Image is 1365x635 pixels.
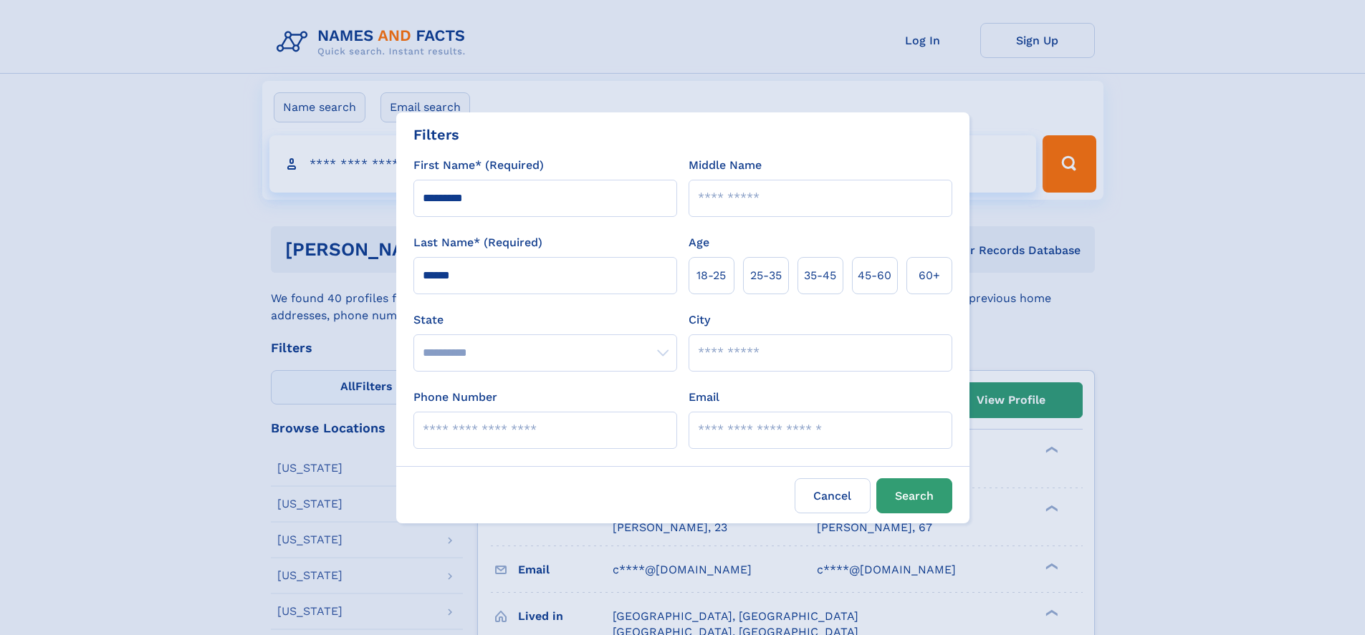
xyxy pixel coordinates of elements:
[795,478,871,513] label: Cancel
[413,389,497,406] label: Phone Number
[413,157,544,174] label: First Name* (Required)
[919,267,940,284] span: 60+
[689,311,710,329] label: City
[804,267,836,284] span: 35‑45
[750,267,782,284] span: 25‑35
[689,234,709,251] label: Age
[413,234,542,251] label: Last Name* (Required)
[858,267,891,284] span: 45‑60
[689,157,762,174] label: Middle Name
[696,267,726,284] span: 18‑25
[413,124,459,145] div: Filters
[689,389,719,406] label: Email
[876,478,952,513] button: Search
[413,311,677,329] label: State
